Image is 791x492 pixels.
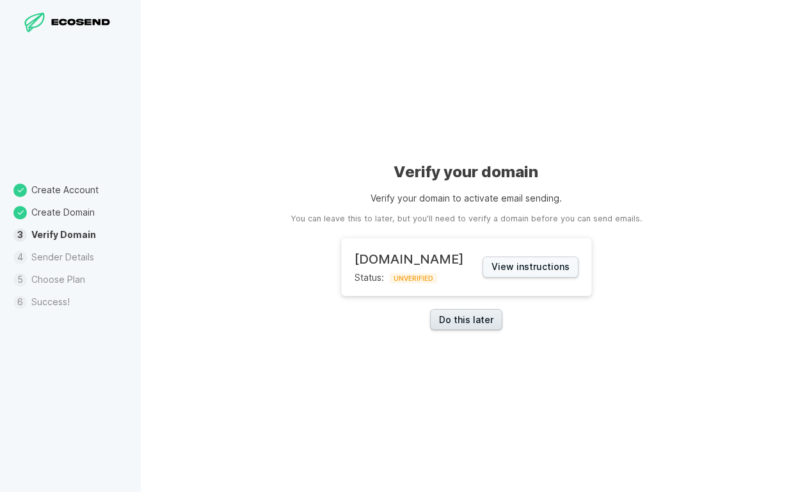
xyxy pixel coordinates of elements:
[483,257,579,278] button: View instructions
[355,251,463,267] h2: [DOMAIN_NAME]
[390,273,437,283] span: UNVERIFIED
[394,162,538,182] h1: Verify your domain
[430,309,502,330] a: Do this later
[355,251,463,282] div: Status:
[291,213,642,225] aside: You can leave this to later, but you'll need to verify a domain before you can send emails.
[371,191,562,205] p: Verify your domain to activate email sending.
